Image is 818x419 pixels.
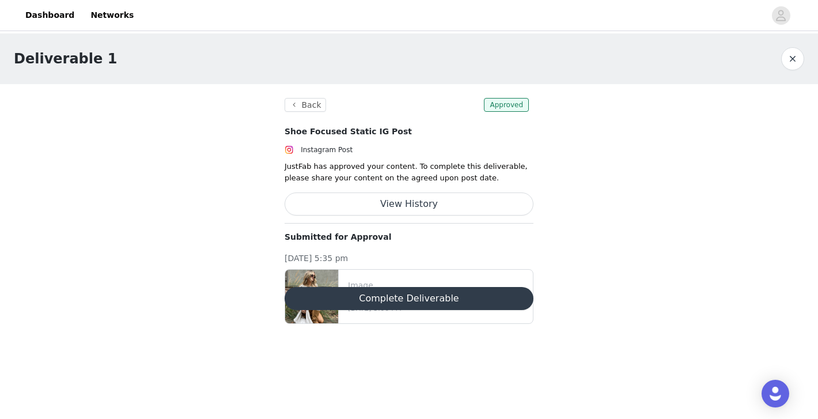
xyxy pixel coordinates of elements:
button: Complete Deliverable [285,287,533,310]
h1: Deliverable 1 [14,48,117,69]
a: Networks [84,2,141,28]
img: Instagram Icon [285,145,294,154]
span: Instagram Post [301,146,353,154]
p: Submitted for Approval [285,231,533,243]
div: Open Intercom Messenger [762,380,789,407]
span: Approved [484,98,529,112]
h4: Shoe Focused Static IG Post [285,126,533,138]
p: Image [348,280,528,292]
p: [DATE] 5:35 pm [285,252,533,265]
img: file [285,270,338,323]
a: Dashboard [18,2,81,28]
section: JustFab has approved your content. To complete this deliverable, please share your content on the... [271,84,547,338]
button: Back [285,98,326,112]
button: View History [285,192,533,216]
div: avatar [775,6,786,25]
